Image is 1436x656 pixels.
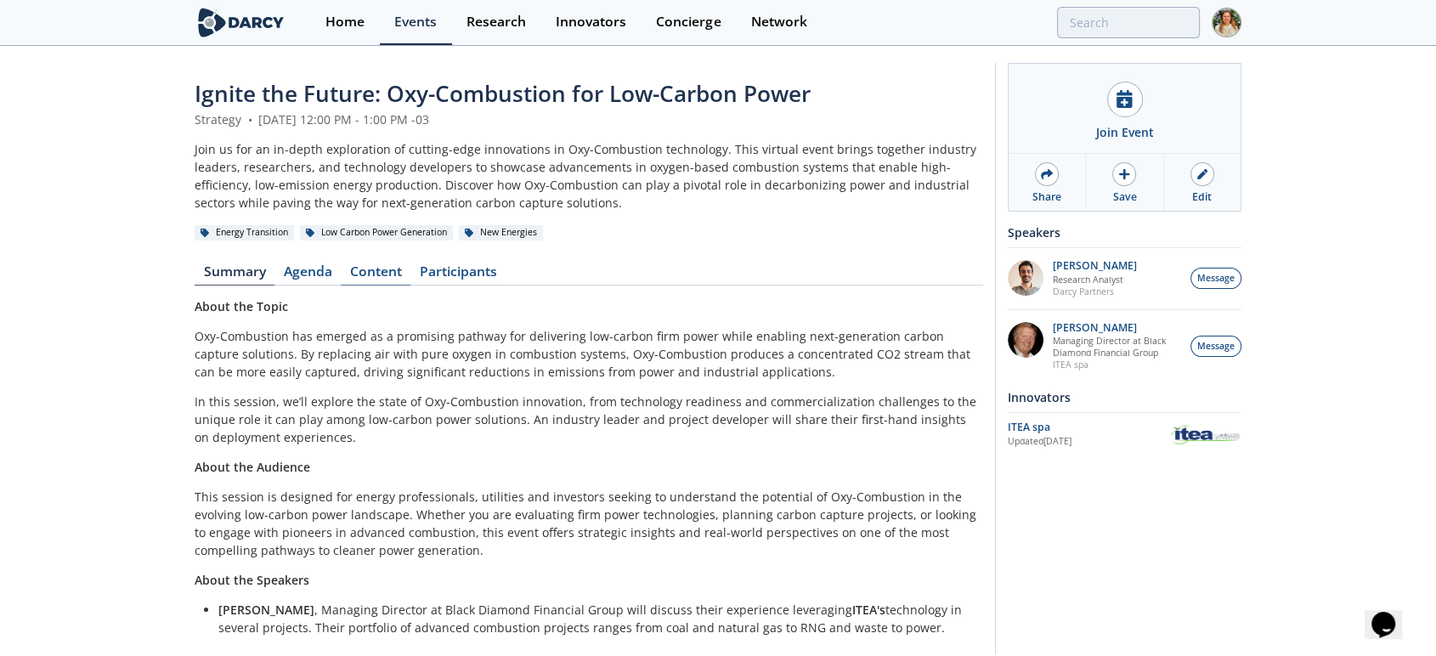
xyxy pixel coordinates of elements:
[195,8,287,37] img: logo-wide.svg
[394,15,437,29] div: Events
[341,265,410,286] a: Content
[1057,7,1200,38] input: Advanced Search
[274,265,341,286] a: Agenda
[852,602,885,618] strong: ITEA's
[195,265,274,286] a: Summary
[459,225,543,240] div: New Energies
[1008,419,1241,449] a: ITEA spa Updated[DATE] ITEA spa
[1053,274,1137,286] p: Research Analyst
[1053,260,1137,272] p: [PERSON_NAME]
[218,602,314,618] strong: [PERSON_NAME]
[1008,218,1241,247] div: Speakers
[195,327,983,381] p: Oxy-Combustion has emerged as a promising pathway for delivering low-carbon firm power while enab...
[1192,189,1212,205] div: Edit
[245,111,255,127] span: •
[195,298,288,314] strong: About the Topic
[1170,422,1241,447] img: ITEA spa
[1096,123,1154,141] div: Join Event
[300,225,453,240] div: Low Carbon Power Generation
[1008,435,1170,449] div: Updated [DATE]
[195,572,309,588] strong: About the Speakers
[195,393,983,446] p: In this session, we’ll explore the state of Oxy-Combustion innovation, from technology readiness ...
[195,78,811,109] span: Ignite the Future: Oxy-Combustion for Low-Carbon Power
[1190,336,1241,357] button: Message
[1197,340,1235,353] span: Message
[195,459,310,475] strong: About the Audience
[1164,154,1241,211] a: Edit
[466,15,526,29] div: Research
[410,265,506,286] a: Participants
[556,15,626,29] div: Innovators
[1197,272,1235,286] span: Message
[195,140,983,212] div: Join us for an in-depth exploration of cutting-edge innovations in Oxy-Combustion technology. Thi...
[195,488,983,559] p: This session is designed for energy professionals, utilities and investors seeking to understand ...
[195,110,983,128] div: Strategy [DATE] 12:00 PM - 1:00 PM -03
[656,15,721,29] div: Concierge
[1053,359,1182,370] p: ITEA spa
[1008,260,1043,296] img: e78dc165-e339-43be-b819-6f39ce58aec6
[1008,382,1241,412] div: Innovators
[1190,268,1241,289] button: Message
[1212,8,1241,37] img: Profile
[195,225,294,240] div: Energy Transition
[1053,286,1137,297] p: Darcy Partners
[325,15,365,29] div: Home
[1032,189,1061,205] div: Share
[1053,322,1182,334] p: [PERSON_NAME]
[1053,335,1182,359] p: Managing Director at Black Diamond Financial Group
[1008,420,1170,435] div: ITEA spa
[1008,322,1043,358] img: 5c882eca-8b14-43be-9dc2-518e113e9a37
[218,601,971,636] li: , Managing Director at Black Diamond Financial Group will discuss their experience leveraging tec...
[750,15,806,29] div: Network
[1112,189,1136,205] div: Save
[1365,588,1419,639] iframe: chat widget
